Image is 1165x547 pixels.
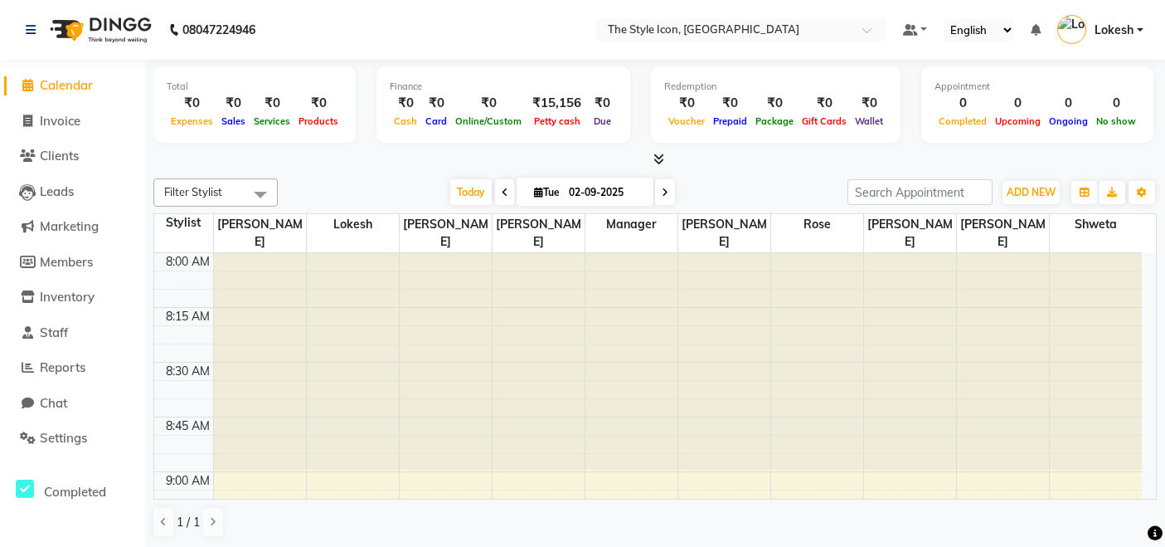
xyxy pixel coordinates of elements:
span: [PERSON_NAME] [678,214,770,252]
div: 8:00 AM [163,253,213,271]
div: 9:00 AM [163,472,213,490]
span: Due [590,115,615,127]
div: ₹0 [451,94,526,113]
img: Lokesh [1057,15,1086,44]
div: 8:45 AM [163,418,213,435]
span: ADD NEW [1007,186,1056,198]
span: Tue [530,186,564,198]
span: [PERSON_NAME] [400,214,492,252]
span: Inventory [40,289,95,305]
input: 2025-09-02 [564,180,647,205]
a: Members [4,253,141,272]
div: ₹0 [421,94,451,113]
div: Total [167,80,342,94]
a: Reports [4,359,141,378]
div: Stylist [154,214,213,232]
span: Lokesh [1095,22,1133,39]
span: Completed [44,484,106,500]
span: Completed [934,115,991,127]
span: Leads [40,183,74,199]
span: Ongoing [1045,115,1092,127]
div: ₹0 [217,94,250,113]
span: Voucher [664,115,709,127]
span: No show [1092,115,1140,127]
div: 0 [991,94,1045,113]
a: Settings [4,429,141,448]
span: Expenses [167,115,217,127]
div: ₹0 [588,94,617,113]
div: Redemption [664,80,887,94]
img: logo [42,7,156,53]
span: [PERSON_NAME] [493,214,585,252]
a: Inventory [4,288,141,307]
a: Clients [4,147,141,166]
div: ₹0 [798,94,851,113]
span: Products [294,115,342,127]
a: Marketing [4,217,141,237]
div: ₹0 [294,94,342,113]
div: 0 [1092,94,1140,113]
span: Shweta [1050,214,1143,235]
span: [PERSON_NAME] [214,214,306,252]
span: Lokesh [307,214,399,235]
div: 0 [1045,94,1092,113]
span: Invoice [40,113,80,129]
span: Manager [585,214,677,235]
span: Rose [771,214,863,235]
a: Leads [4,183,141,202]
div: ₹0 [664,94,709,113]
a: Invoice [4,112,141,131]
div: ₹0 [751,94,798,113]
span: Staff [40,325,68,340]
div: ₹0 [390,94,421,113]
button: ADD NEW [1002,181,1060,204]
span: Prepaid [709,115,751,127]
span: Upcoming [991,115,1045,127]
span: [PERSON_NAME] [957,214,1049,252]
div: ₹0 [851,94,887,113]
div: 8:15 AM [163,308,213,325]
div: ₹0 [250,94,294,113]
span: Marketing [40,218,99,234]
span: Chat [40,395,67,411]
span: Card [421,115,451,127]
span: Package [751,115,798,127]
span: Calendar [40,77,93,93]
div: ₹0 [167,94,217,113]
span: Members [40,254,93,270]
span: Reports [40,359,85,375]
span: Sales [217,115,250,127]
div: Finance [390,80,617,94]
div: 0 [934,94,991,113]
span: Petty cash [530,115,585,127]
b: 08047224946 [182,7,255,53]
a: Staff [4,324,141,343]
div: ₹0 [709,94,751,113]
a: Calendar [4,76,141,95]
span: Clients [40,148,79,164]
span: [PERSON_NAME] [864,214,956,252]
span: 1 / 1 [177,514,200,531]
input: Search Appointment [847,179,993,205]
span: Wallet [851,115,887,127]
div: ₹15,156 [526,94,588,113]
div: Appointment [934,80,1140,94]
span: Today [450,179,492,205]
span: Settings [40,430,87,446]
span: Services [250,115,294,127]
span: Filter Stylist [164,185,222,198]
span: Online/Custom [451,115,526,127]
a: Chat [4,394,141,413]
span: Gift Cards [798,115,851,127]
div: 8:30 AM [163,363,213,380]
span: Cash [390,115,421,127]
